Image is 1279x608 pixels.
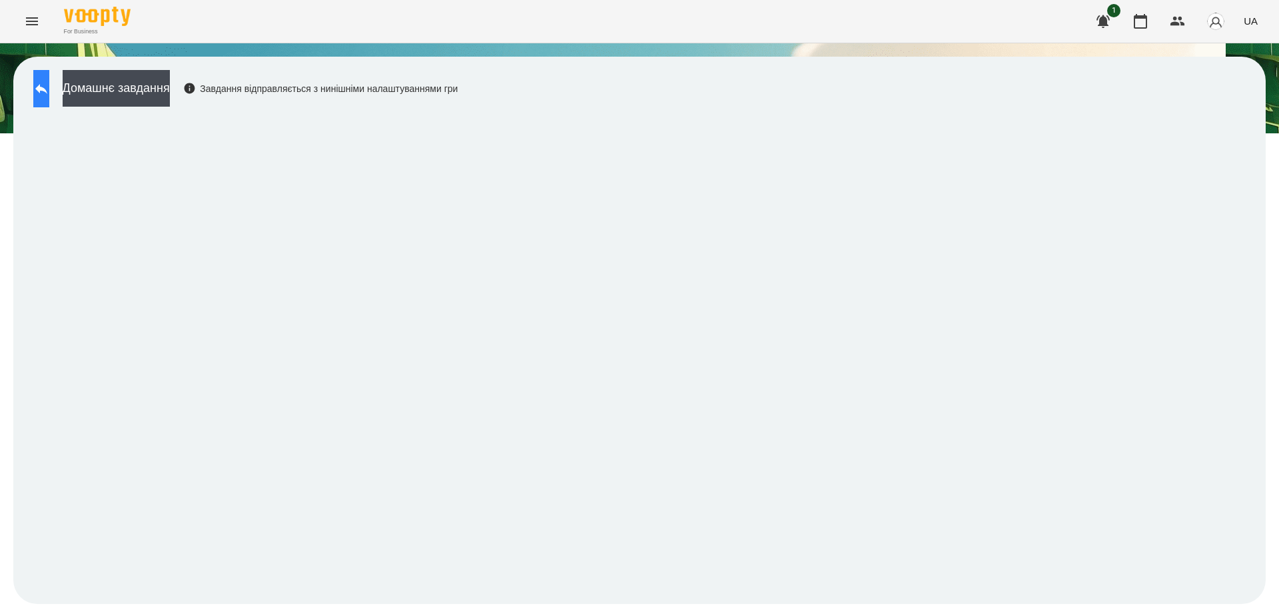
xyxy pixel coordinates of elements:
span: 1 [1107,4,1120,17]
button: Menu [16,5,48,37]
button: Домашнє завдання [63,70,170,107]
span: For Business [64,27,131,36]
img: avatar_s.png [1206,12,1225,31]
span: UA [1244,14,1258,28]
img: Voopty Logo [64,7,131,26]
button: UA [1238,9,1263,33]
div: Завдання відправляється з нинішніми налаштуваннями гри [183,82,458,95]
